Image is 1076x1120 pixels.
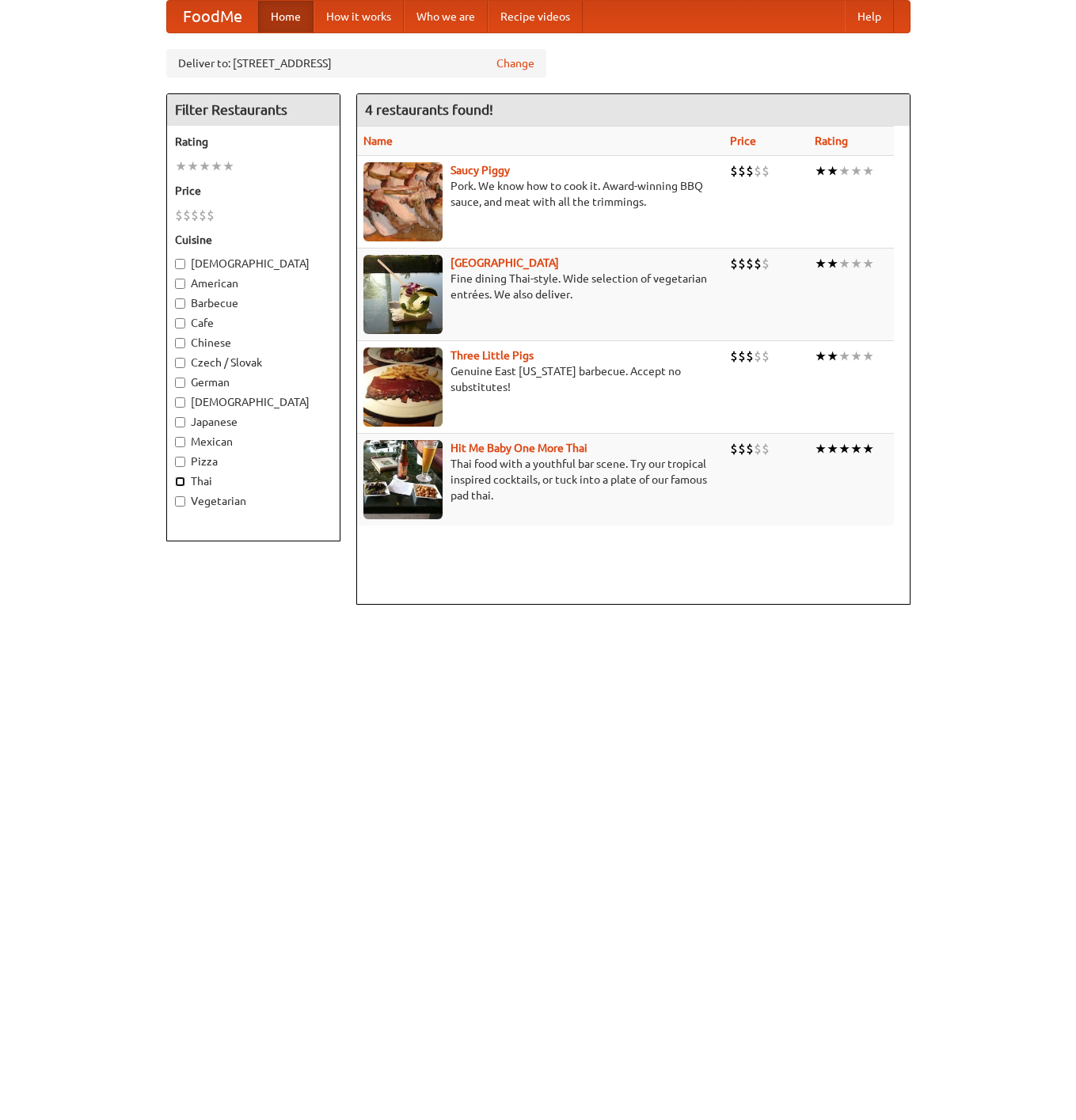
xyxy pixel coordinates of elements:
[175,295,332,311] label: Barbecue
[222,158,234,175] li: ★
[762,440,770,457] li: $
[175,394,332,410] label: [DEMOGRAPHIC_DATA]
[183,207,191,224] li: $
[167,1,258,32] a: FoodMe
[754,255,762,272] li: $
[175,207,183,224] li: $
[845,1,894,32] a: Help
[827,440,838,457] li: ★
[175,473,332,489] label: Thai
[862,347,874,365] li: ★
[175,397,185,408] input: [DEMOGRAPHIC_DATA]
[762,162,770,180] li: $
[363,456,718,503] p: Thai food with a youthful bar scene. Try our tropical inspired cocktails, or tuck into a plate of...
[175,183,332,199] h5: Price
[175,256,332,271] label: [DEMOGRAPHIC_DATA]
[762,347,770,365] li: $
[746,162,754,180] li: $
[451,349,534,362] a: Three Little Pigs
[175,158,187,175] li: ★
[754,162,762,180] li: $
[827,255,838,272] li: ★
[730,347,738,365] li: $
[175,259,185,269] input: [DEMOGRAPHIC_DATA]
[314,1,404,32] a: How it works
[175,338,185,348] input: Chinese
[850,162,862,180] li: ★
[730,135,756,147] a: Price
[167,94,340,126] h4: Filter Restaurants
[363,271,718,302] p: Fine dining Thai-style. Wide selection of vegetarian entrées. We also deliver.
[175,437,185,447] input: Mexican
[199,207,207,224] li: $
[451,256,559,269] a: [GEOGRAPHIC_DATA]
[850,440,862,457] li: ★
[838,440,850,457] li: ★
[363,255,443,334] img: satay.jpg
[363,363,718,395] p: Genuine East [US_STATE] barbecue. Accept no substitutes!
[175,315,332,331] label: Cafe
[363,135,393,147] a: Name
[187,158,199,175] li: ★
[738,255,746,272] li: $
[175,298,185,309] input: Barbecue
[199,158,211,175] li: ★
[175,134,332,150] h5: Rating
[191,207,199,224] li: $
[738,162,746,180] li: $
[738,440,746,457] li: $
[488,1,583,32] a: Recipe videos
[815,440,827,457] li: ★
[175,414,332,430] label: Japanese
[175,493,332,509] label: Vegetarian
[175,417,185,427] input: Japanese
[815,347,827,365] li: ★
[451,164,510,177] a: Saucy Piggy
[746,347,754,365] li: $
[815,255,827,272] li: ★
[363,162,443,241] img: saucy.jpg
[862,255,874,272] li: ★
[175,355,332,370] label: Czech / Slovak
[175,335,332,351] label: Chinese
[175,318,185,328] input: Cafe
[451,442,587,454] a: Hit Me Baby One More Thai
[730,440,738,457] li: $
[175,232,332,248] h5: Cuisine
[175,378,185,388] input: German
[404,1,488,32] a: Who we are
[746,255,754,272] li: $
[754,440,762,457] li: $
[827,347,838,365] li: ★
[166,49,546,78] div: Deliver to: [STREET_ADDRESS]
[730,255,738,272] li: $
[838,162,850,180] li: ★
[862,162,874,180] li: ★
[762,255,770,272] li: $
[815,162,827,180] li: ★
[175,358,185,368] input: Czech / Slovak
[175,454,332,469] label: Pizza
[815,135,848,147] a: Rating
[738,347,746,365] li: $
[363,178,718,210] p: Pork. We know how to cook it. Award-winning BBQ sauce, and meat with all the trimmings.
[175,279,185,289] input: American
[862,440,874,457] li: ★
[827,162,838,180] li: ★
[496,55,534,71] a: Change
[850,255,862,272] li: ★
[850,347,862,365] li: ★
[175,434,332,450] label: Mexican
[175,275,332,291] label: American
[363,440,443,519] img: babythai.jpg
[363,347,443,427] img: littlepigs.jpg
[730,162,738,180] li: $
[207,207,215,224] li: $
[258,1,314,32] a: Home
[838,255,850,272] li: ★
[175,457,185,467] input: Pizza
[838,347,850,365] li: ★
